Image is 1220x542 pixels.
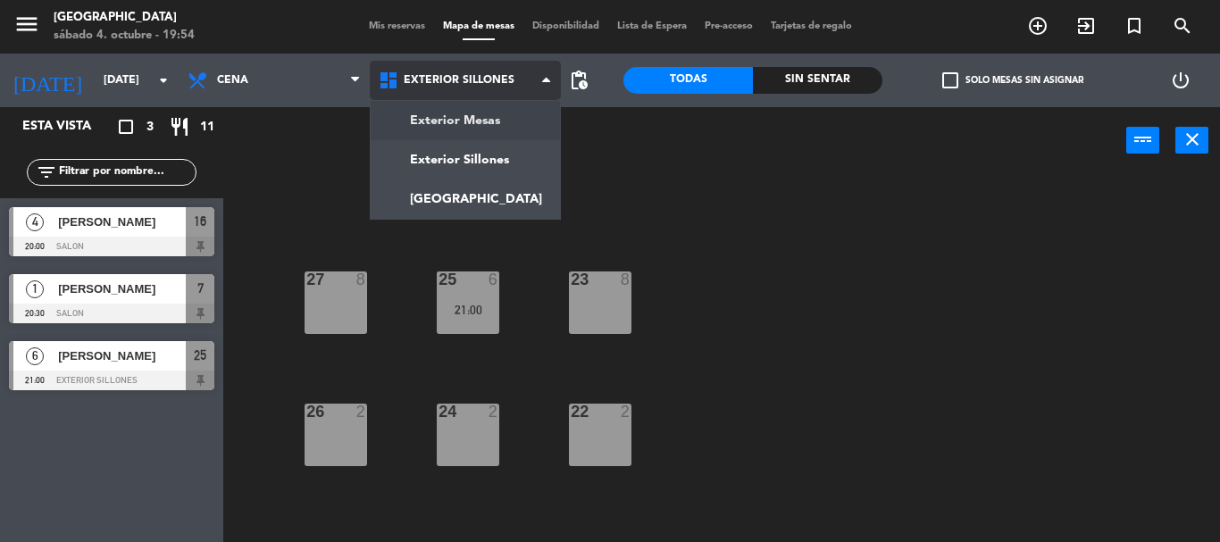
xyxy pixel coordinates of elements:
div: 2 [356,404,367,420]
span: Mis reservas [360,21,434,31]
div: 22 [571,404,572,420]
i: turned_in_not [1124,15,1145,37]
input: Filtrar por nombre... [57,163,196,182]
div: 24 [439,404,439,420]
div: 6 [489,271,499,288]
span: 6 [26,347,44,365]
span: Disponibilidad [523,21,608,31]
span: 16 [194,211,206,232]
div: Sin sentar [753,67,882,94]
i: filter_list [36,162,57,183]
span: 11 [200,117,214,138]
i: search [1172,15,1193,37]
span: Mapa de mesas [434,21,523,31]
div: Esta vista [9,116,129,138]
div: 2 [621,404,631,420]
i: arrow_drop_down [153,70,174,91]
div: [GEOGRAPHIC_DATA] [54,9,195,27]
a: Exterior Sillones [371,140,560,179]
span: 25 [194,345,206,366]
button: power_input [1126,127,1159,154]
div: 8 [621,271,631,288]
div: sábado 4. octubre - 19:54 [54,27,195,45]
i: power_settings_new [1170,70,1191,91]
button: menu [13,11,40,44]
label: Solo mesas sin asignar [942,72,1083,88]
span: pending_actions [568,70,589,91]
span: [PERSON_NAME] [58,213,186,231]
span: Tarjetas de regalo [762,21,861,31]
div: 2 [489,404,499,420]
div: 25 [439,271,439,288]
div: 21:00 [437,304,499,316]
span: [PERSON_NAME] [58,346,186,365]
span: Exterior Sillones [404,74,514,87]
span: Lista de Espera [608,21,696,31]
div: 26 [306,404,307,420]
span: Pre-acceso [696,21,762,31]
a: [GEOGRAPHIC_DATA] [371,179,560,219]
span: 4 [26,213,44,231]
i: exit_to_app [1075,15,1097,37]
div: Todas [623,67,753,94]
span: 3 [146,117,154,138]
i: add_circle_outline [1027,15,1049,37]
span: Cena [217,74,248,87]
i: crop_square [115,116,137,138]
i: menu [13,11,40,38]
span: check_box_outline_blank [942,72,958,88]
span: [PERSON_NAME] [58,279,186,298]
button: close [1175,127,1208,154]
a: Exterior Mesas [371,101,560,140]
span: 1 [26,280,44,298]
i: power_input [1132,129,1154,150]
div: 27 [306,271,307,288]
div: 23 [571,271,572,288]
span: 7 [197,278,204,299]
i: close [1182,129,1203,150]
i: restaurant [169,116,190,138]
div: 8 [356,271,367,288]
